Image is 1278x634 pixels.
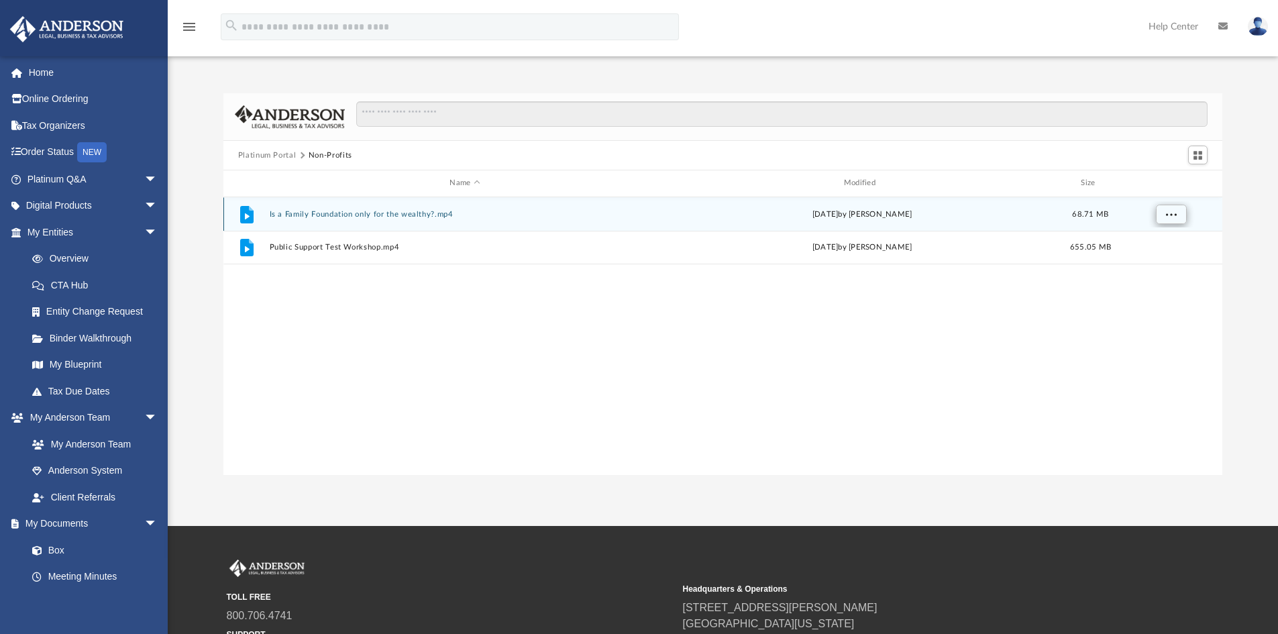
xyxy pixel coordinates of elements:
a: Box [19,537,164,564]
button: Non-Profits [309,150,352,162]
i: search [224,18,239,33]
div: [DATE] by [PERSON_NAME] [666,208,1057,220]
a: [STREET_ADDRESS][PERSON_NAME] [683,602,877,613]
span: arrow_drop_down [144,405,171,432]
a: menu [181,25,197,35]
span: arrow_drop_down [144,219,171,246]
a: Tax Organizers [9,112,178,139]
a: Order StatusNEW [9,139,178,166]
a: Tax Due Dates [19,378,178,405]
button: Public Support Test Workshop.mp4 [269,243,660,252]
a: Platinum Q&Aarrow_drop_down [9,166,178,193]
a: Entity Change Request [19,299,178,325]
span: 68.71 MB [1072,210,1108,217]
div: id [229,177,263,189]
i: menu [181,19,197,35]
button: Switch to Grid View [1188,146,1208,164]
a: Meeting Minutes [19,564,171,590]
div: Size [1063,177,1117,189]
a: Binder Walkthrough [19,325,178,352]
span: arrow_drop_down [144,511,171,538]
span: arrow_drop_down [144,166,171,193]
div: [DATE] by [PERSON_NAME] [666,242,1057,254]
div: id [1123,177,1217,189]
small: TOLL FREE [227,591,674,603]
a: My Blueprint [19,352,171,378]
input: Search files and folders [356,101,1208,127]
div: Name [268,177,660,189]
small: Headquarters & Operations [683,583,1130,595]
a: [GEOGRAPHIC_DATA][US_STATE] [683,618,855,629]
a: CTA Hub [19,272,178,299]
a: My Documentsarrow_drop_down [9,511,171,537]
a: Online Ordering [9,86,178,113]
a: My Anderson Team [19,431,164,458]
a: My Entitiesarrow_drop_down [9,219,178,246]
button: More options [1155,204,1186,224]
img: User Pic [1248,17,1268,36]
a: Client Referrals [19,484,171,511]
a: Anderson System [19,458,171,484]
a: Digital Productsarrow_drop_down [9,193,178,219]
span: arrow_drop_down [144,193,171,220]
div: grid [223,197,1223,475]
a: 800.706.4741 [227,610,292,621]
button: Platinum Portal [238,150,297,162]
a: My Anderson Teamarrow_drop_down [9,405,171,431]
div: NEW [77,142,107,162]
a: Overview [19,246,178,272]
img: Anderson Advisors Platinum Portal [227,560,307,577]
button: Is a Family Foundation only for the wealthy?.mp4 [269,210,660,219]
a: Home [9,59,178,86]
span: 655.05 MB [1070,244,1111,251]
div: Modified [666,177,1058,189]
img: Anderson Advisors Platinum Portal [6,16,127,42]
